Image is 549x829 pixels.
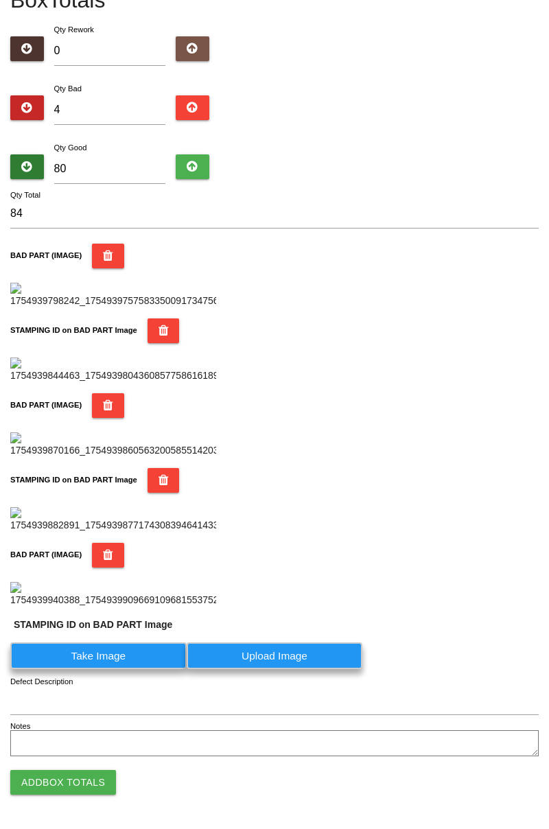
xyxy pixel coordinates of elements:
[10,283,216,308] img: 1754939798242_17549397575833500917347567555982.jpg
[10,432,216,458] img: 1754939870166_17549398605632005855142033956643.jpg
[10,642,187,669] label: Take Image
[10,550,82,559] b: BAD PART (IMAGE)
[10,251,82,259] b: BAD PART (IMAGE)
[10,721,30,732] label: Notes
[10,476,137,484] b: STAMPING ID on BAD PART Image
[187,642,363,669] label: Upload Image
[10,582,216,607] img: 1754939940388_17549399096691096815537525780018.jpg
[10,326,137,334] b: STAMPING ID on BAD PART Image
[92,393,124,418] button: BAD PART (IMAGE)
[148,318,180,343] button: STAMPING ID on BAD PART Image
[92,543,124,568] button: BAD PART (IMAGE)
[10,401,82,409] b: BAD PART (IMAGE)
[54,25,94,34] label: Qty Rework
[14,619,172,630] b: STAMPING ID on BAD PART Image
[10,358,216,383] img: 1754939844463_17549398043608577586161891428425.jpg
[148,468,180,493] button: STAMPING ID on BAD PART Image
[10,507,216,533] img: 1754939882891_17549398771743083946414339894702.jpg
[10,770,116,795] button: AddBox Totals
[54,143,87,152] label: Qty Good
[10,189,40,201] label: Qty Total
[92,244,124,268] button: BAD PART (IMAGE)
[10,676,73,688] label: Defect Description
[54,84,82,93] label: Qty Bad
